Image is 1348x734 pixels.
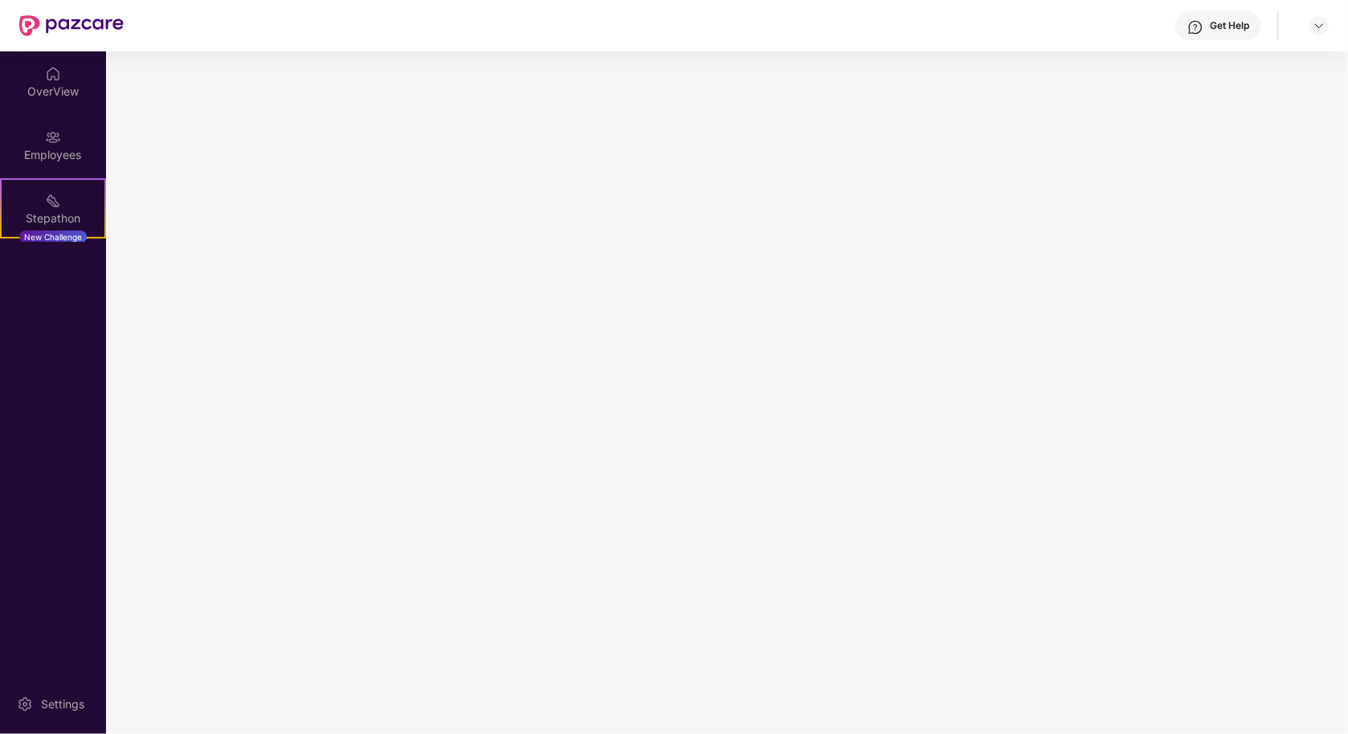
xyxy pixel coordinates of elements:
img: svg+xml;base64,PHN2ZyBpZD0iSG9tZSIgeG1sbnM9Imh0dHA6Ly93d3cudzMub3JnLzIwMDAvc3ZnIiB3aWR0aD0iMjAiIG... [45,66,61,82]
img: New Pazcare Logo [19,15,124,36]
img: svg+xml;base64,PHN2ZyBpZD0iRHJvcGRvd24tMzJ4MzIiIHhtbG5zPSJodHRwOi8vd3d3LnczLm9yZy8yMDAwL3N2ZyIgd2... [1313,19,1326,32]
div: New Challenge [19,230,87,243]
img: svg+xml;base64,PHN2ZyBpZD0iRW1wbG95ZWVzIiB4bWxucz0iaHR0cDovL3d3dy53My5vcmcvMjAwMC9zdmciIHdpZHRoPS... [45,129,61,145]
img: svg+xml;base64,PHN2ZyBpZD0iSGVscC0zMngzMiIgeG1sbnM9Imh0dHA6Ly93d3cudzMub3JnLzIwMDAvc3ZnIiB3aWR0aD... [1187,19,1203,35]
div: Stepathon [2,210,104,226]
div: Get Help [1210,19,1249,32]
img: svg+xml;base64,PHN2ZyBpZD0iU2V0dGluZy0yMHgyMCIgeG1sbnM9Imh0dHA6Ly93d3cudzMub3JnLzIwMDAvc3ZnIiB3aW... [17,696,33,712]
img: svg+xml;base64,PHN2ZyB4bWxucz0iaHR0cDovL3d3dy53My5vcmcvMjAwMC9zdmciIHdpZHRoPSIyMSIgaGVpZ2h0PSIyMC... [45,193,61,209]
div: Settings [36,696,89,712]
